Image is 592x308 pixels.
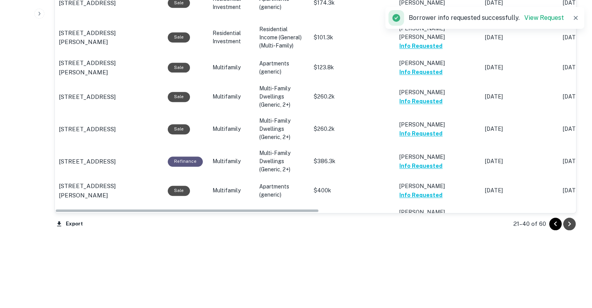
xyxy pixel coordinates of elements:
button: Info Requested [399,161,443,171]
button: Info Requested [399,67,443,77]
p: [PERSON_NAME] [PERSON_NAME] [399,208,477,225]
p: Apartments (generic) [259,183,306,199]
a: [STREET_ADDRESS][PERSON_NAME] [59,58,160,77]
p: $386.3k [314,157,392,165]
button: Export [54,218,85,230]
a: [STREET_ADDRESS][PERSON_NAME] [59,181,160,200]
p: [DATE] [485,125,555,133]
p: [STREET_ADDRESS] [59,157,116,166]
button: Info Requested [399,97,443,106]
div: Sale [168,92,190,102]
p: $123.8k [314,63,392,72]
p: [PERSON_NAME] [399,182,477,190]
p: Multifamily [213,93,251,101]
button: Info Requested [399,129,443,138]
div: Sale [168,63,190,72]
a: [STREET_ADDRESS] [59,92,160,102]
p: [STREET_ADDRESS] [59,92,116,102]
p: Multi-Family Dwellings (Generic, 2+) [259,149,306,174]
div: Sale [168,186,190,195]
p: Borrower info requested successfully. [409,13,564,23]
p: [PERSON_NAME] [399,120,477,129]
p: Residential Investment [213,29,251,46]
p: 21–40 of 60 [513,219,546,229]
p: [STREET_ADDRESS] [59,125,116,134]
p: $101.3k [314,33,392,42]
p: Residential Income (General) (Multi-Family) [259,25,306,50]
p: Apartments (generic) [259,60,306,76]
a: [STREET_ADDRESS] [59,125,160,134]
p: $400k [314,187,392,195]
p: [DATE] [485,93,555,101]
p: $260.2k [314,93,392,101]
button: Go to previous page [549,218,562,230]
button: Info Requested [399,41,443,51]
button: Go to next page [563,218,576,230]
p: [DATE] [485,187,555,195]
p: [PERSON_NAME] [399,153,477,161]
a: [STREET_ADDRESS] [59,157,160,166]
iframe: Chat Widget [553,246,592,283]
p: [DATE] [485,157,555,165]
a: [STREET_ADDRESS][PERSON_NAME] [59,28,160,47]
p: Multi-Family Dwellings (Generic, 2+) [259,117,306,141]
div: Sale [168,32,190,42]
div: This loan purpose was for refinancing [168,157,203,166]
p: [DATE] [485,33,555,42]
button: Info Requested [399,190,443,200]
p: [PERSON_NAME] [399,88,477,97]
p: [DATE] [485,63,555,72]
p: Multifamily [213,187,251,195]
p: Multi-Family Dwellings (Generic, 2+) [259,84,306,109]
p: [PERSON_NAME] [PERSON_NAME] [399,24,477,41]
p: Multifamily [213,125,251,133]
p: Multifamily [213,63,251,72]
p: $260.2k [314,125,392,133]
a: View Request [524,14,564,21]
p: Multifamily [213,157,251,165]
a: [STREET_ADDRESS][PERSON_NAME] [59,212,160,230]
p: [PERSON_NAME] [399,59,477,67]
div: Sale [168,124,190,134]
p: Apartments (generic) [259,213,306,229]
